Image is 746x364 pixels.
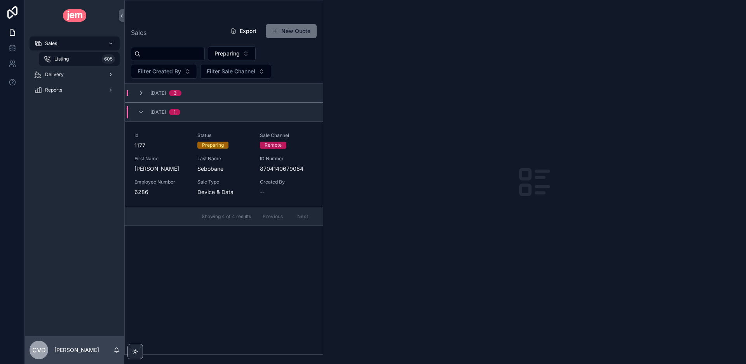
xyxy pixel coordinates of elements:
[102,54,115,64] div: 605
[131,64,197,79] button: Select Button
[125,121,323,207] a: Id1177StatusPreparingSale ChannelRemoteFirst Name[PERSON_NAME]Last NameSebobaneID Number870414067...
[30,83,120,97] a: Reports
[260,132,314,139] span: Sale Channel
[174,109,176,115] div: 1
[174,90,177,96] div: 3
[224,24,263,38] button: Export
[134,188,188,196] span: 6286
[134,179,188,185] span: Employee Number
[197,165,251,173] span: Sebobane
[260,165,314,173] span: 8704140679084
[131,28,146,37] span: Sales
[260,179,314,185] span: Created By
[150,109,166,115] span: [DATE]
[54,346,99,354] p: [PERSON_NAME]
[63,9,87,22] img: App logo
[260,156,314,162] span: ID Number
[45,71,64,78] span: Delivery
[45,40,57,47] span: Sales
[39,52,120,66] a: Listing605
[30,36,120,50] a: Sales
[197,179,251,185] span: Sale Type
[197,188,251,196] span: Device & Data
[32,345,46,355] span: Cvd
[138,68,181,75] span: Filter Created By
[202,142,224,149] div: Preparing
[45,87,62,93] span: Reports
[134,132,188,139] span: Id
[150,90,166,96] span: [DATE]
[207,68,255,75] span: Filter Sale Channel
[25,31,124,107] div: scrollable content
[134,165,188,173] span: [PERSON_NAME]
[265,142,282,149] div: Remote
[54,56,69,62] span: Listing
[30,68,120,81] a: Delivery
[197,132,251,139] span: Status
[208,46,256,61] button: Select Button
[197,156,251,162] span: Last Name
[260,188,265,196] span: --
[134,156,188,162] span: First Name
[134,142,188,149] span: 1177
[202,213,251,220] span: Showing 4 of 4 results
[200,64,271,79] button: Select Button
[214,50,240,57] span: Preparing
[266,24,317,38] button: New Quote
